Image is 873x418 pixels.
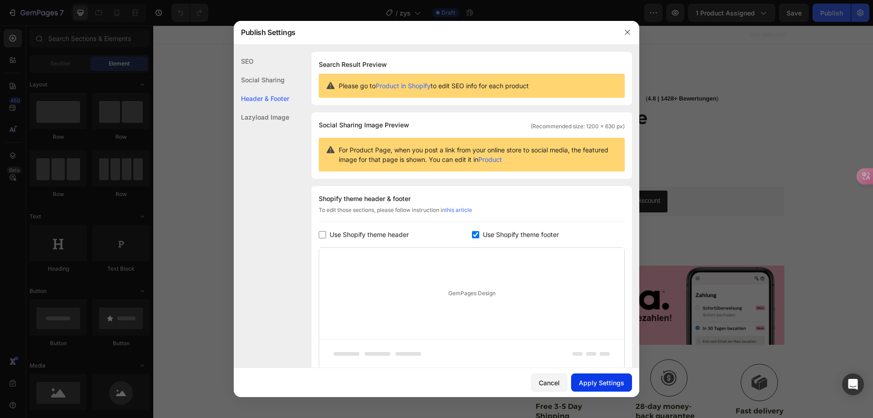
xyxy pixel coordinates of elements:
[319,120,409,131] span: Social Sharing Image Preview
[319,206,625,222] div: To edit those sections, please follow instruction in
[445,206,472,213] a: this article
[397,126,474,137] p: Fast delivery
[483,229,559,240] span: Use Shopify theme footer
[494,70,563,76] strong: 4.8 | 1428+ Bewertungen
[339,145,617,164] span: For Product Page, when you post a link from your online store to social media, the featured image...
[234,52,289,71] div: SEO
[319,248,624,339] div: GemPages Design
[582,381,630,391] p: Fast delivery
[492,70,565,77] p: ( )
[376,82,431,90] a: Product in Shopify
[339,81,529,91] span: Please go to to edit SEO info for each product
[531,122,625,131] span: (Recommended size: 1200 x 630 px)
[478,156,502,163] a: Product
[381,80,631,105] a: Breeze Cove
[842,373,864,395] div: Open Intercom Messenger
[397,144,474,155] p: 30 days free refund
[330,229,409,240] span: Use Shopify theme header
[381,196,631,226] button: ADD TO CART
[411,171,507,180] div: Pumper Bundles Volume Discount
[477,205,536,217] div: ADD TO CART
[319,59,625,70] h1: Search Result Preview
[234,89,289,108] div: Header & Footer
[397,108,474,119] p: Support using Klarna
[381,240,631,319] img: gempages-564648904994325266-bf3c34e0-7973-4bab-8ed9-29719783392b-1.webp
[531,373,567,392] button: Cancel
[571,373,632,392] button: Apply Settings
[234,20,616,44] div: Publish Settings
[234,71,289,89] div: Social Sharing
[382,377,449,396] p: Free 3-5 Day Shipping
[579,378,624,388] div: Apply Settings
[385,165,514,187] button: Pumper Bundles Volume Discount
[319,193,625,204] div: Shopify theme header & footer
[234,108,289,126] div: Lazyload Image
[89,70,353,334] img: photo-2025-05-28-17-31-36.jpg
[482,377,542,395] strong: 28-day money-back guarantee
[539,378,560,388] div: Cancel
[392,171,403,181] img: CIumv63twf4CEAE=.png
